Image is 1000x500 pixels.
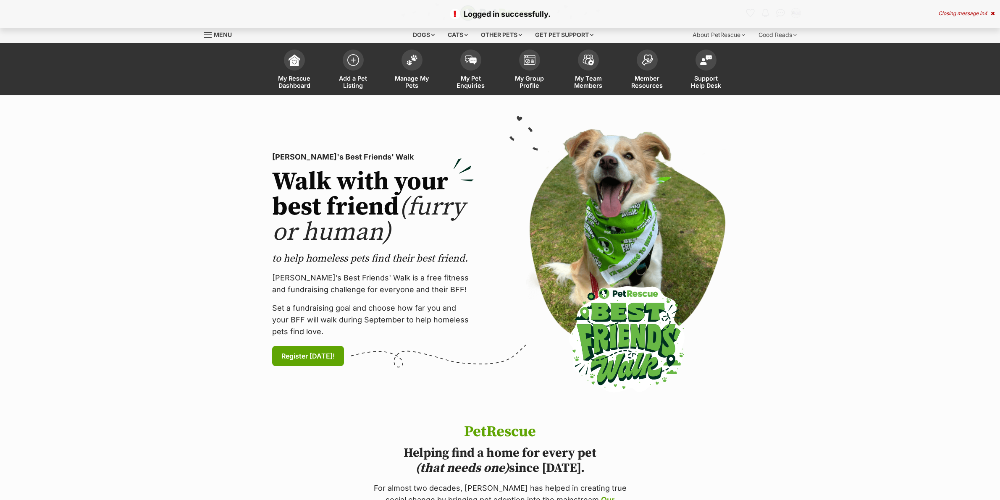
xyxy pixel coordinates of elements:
[442,26,474,43] div: Cats
[272,191,465,248] span: (furry or human)
[272,272,474,296] p: [PERSON_NAME]’s Best Friends' Walk is a free fitness and fundraising challenge for everyone and t...
[347,54,359,66] img: add-pet-listing-icon-0afa8454b4691262ce3f59096e99ab1cd57d4a30225e0717b998d2c9b9846f56.svg
[272,302,474,338] p: Set a fundraising goal and choose how far you and your BFF will walk during September to help hom...
[406,55,418,65] img: manage-my-pets-icon-02211641906a0b7f246fdf0571729dbe1e7629f14944591b6c1af311fb30b64b.svg
[276,75,313,89] span: My Rescue Dashboard
[281,351,335,361] span: Register [DATE]!
[407,26,441,43] div: Dogs
[371,424,630,440] h1: PetRescue
[204,26,238,42] a: Menu
[687,75,725,89] span: Support Help Desk
[524,55,535,65] img: group-profile-icon-3fa3cf56718a62981997c0bc7e787c4b2cf8bcc04b72c1350f741eb67cf2f40e.svg
[415,460,509,476] i: (that needs one)
[511,75,549,89] span: My Group Profile
[452,75,490,89] span: My Pet Enquiries
[272,151,474,163] p: [PERSON_NAME]'s Best Friends' Walk
[324,45,383,95] a: Add a Pet Listing
[393,75,431,89] span: Manage My Pets
[559,45,618,95] a: My Team Members
[383,45,441,95] a: Manage My Pets
[628,75,666,89] span: Member Resources
[465,55,477,65] img: pet-enquiries-icon-7e3ad2cf08bfb03b45e93fb7055b45f3efa6380592205ae92323e6603595dc1f.svg
[265,45,324,95] a: My Rescue Dashboard
[641,54,653,65] img: member-resources-icon-8e73f808a243e03378d46382f2149f9095a855e16c252ad45f914b54edf8863c.svg
[529,26,599,43] div: Get pet support
[334,75,372,89] span: Add a Pet Listing
[214,31,232,38] span: Menu
[371,445,630,476] h2: Helping find a home for every pet since [DATE].
[272,170,474,245] h2: Walk with your best friend
[570,75,607,89] span: My Team Members
[475,26,528,43] div: Other pets
[500,45,559,95] a: My Group Profile
[753,26,803,43] div: Good Reads
[441,45,500,95] a: My Pet Enquiries
[272,252,474,265] p: to help homeless pets find their best friend.
[700,55,712,65] img: help-desk-icon-fdf02630f3aa405de69fd3d07c3f3aa587a6932b1a1747fa1d2bba05be0121f9.svg
[272,346,344,366] a: Register [DATE]!
[289,54,300,66] img: dashboard-icon-eb2f2d2d3e046f16d808141f083e7271f6b2e854fb5c12c21221c1fb7104beca.svg
[687,26,751,43] div: About PetRescue
[677,45,735,95] a: Support Help Desk
[583,55,594,65] img: team-members-icon-5396bd8760b3fe7c0b43da4ab00e1e3bb1a5d9ba89233759b79545d2d3fc5d0d.svg
[618,45,677,95] a: Member Resources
